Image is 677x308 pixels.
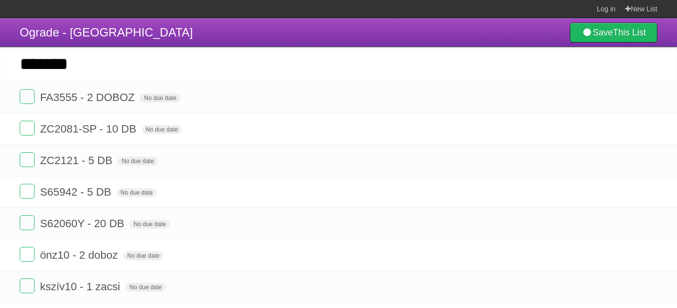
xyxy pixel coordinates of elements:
[140,94,180,103] span: No due date
[40,91,137,103] span: FA3555 - 2 DOBOZ
[20,184,35,199] label: Done
[117,188,157,197] span: No due date
[20,26,193,39] span: Ograde - [GEOGRAPHIC_DATA]
[40,217,127,230] span: S62060Y - 20 DB
[142,125,182,134] span: No due date
[613,28,646,37] b: This List
[20,278,35,293] label: Done
[40,123,139,135] span: ZC2081-SP - 10 DB
[40,154,115,167] span: ZC2121 - 5 DB
[40,186,113,198] span: S65942 - 5 DB
[118,157,158,166] span: No due date
[126,283,166,292] span: No due date
[20,215,35,230] label: Done
[20,121,35,136] label: Done
[40,280,123,293] span: kszív10 - 1 zacsi
[130,220,170,229] span: No due date
[40,249,120,261] span: önz10 - 2 doboz
[570,23,657,42] a: SaveThis List
[20,247,35,262] label: Done
[123,251,163,260] span: No due date
[20,152,35,167] label: Done
[20,89,35,104] label: Done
